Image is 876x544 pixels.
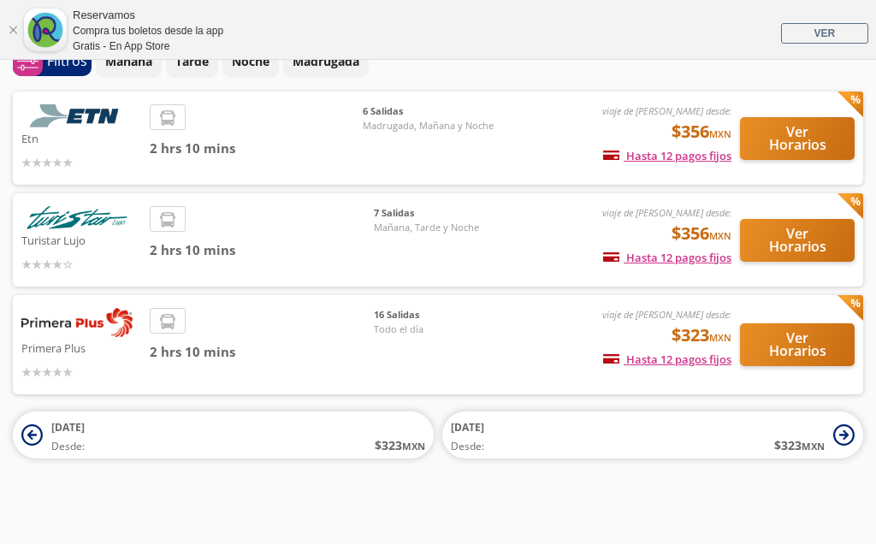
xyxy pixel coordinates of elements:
button: Noche [222,44,279,78]
span: 2 hrs 10 mins [150,139,363,158]
em: viaje de [PERSON_NAME] desde: [602,308,731,321]
p: Noche [232,52,269,70]
p: Turistar Lujo [21,229,141,250]
small: MXN [402,440,425,452]
div: Compra tus boletos desde la app [73,23,223,38]
button: Ver Horarios [740,117,855,160]
span: $ 323 [375,436,425,454]
button: Madrugada [283,44,369,78]
span: [DATE] [51,420,85,435]
p: Tarde [175,52,209,70]
span: $ 323 [774,436,825,454]
span: [DATE] [451,420,484,435]
button: Ver Horarios [740,219,855,262]
p: Filtros [47,50,87,71]
span: Desde: [51,439,85,454]
button: Tarde [166,44,218,78]
p: Mañana [105,52,152,70]
span: VER [814,27,835,39]
div: Reservamos [73,7,223,24]
small: MXN [709,229,731,242]
em: viaje de [PERSON_NAME] desde: [602,206,731,219]
span: $356 [672,221,731,246]
p: Etn [21,127,141,148]
span: 2 hrs 10 mins [150,240,374,260]
span: 16 Salidas [374,308,494,322]
span: 6 Salidas [363,104,494,119]
span: Madrugada, Mañana y Noche [363,119,494,133]
img: Etn [21,104,133,127]
span: $356 [672,119,731,145]
span: 7 Salidas [374,206,494,221]
span: Hasta 12 pagos fijos [603,352,731,367]
span: Hasta 12 pagos fijos [603,250,731,265]
div: Gratis - En App Store [73,38,223,54]
button: Ver Horarios [740,323,855,366]
a: Cerrar [8,25,18,35]
span: $323 [672,322,731,348]
em: viaje de [PERSON_NAME] desde: [602,104,731,117]
span: Desde: [451,439,484,454]
img: Primera Plus [21,308,133,337]
span: Hasta 12 pagos fijos [603,148,731,163]
span: 2 hrs 10 mins [150,342,374,362]
span: Todo el día [374,322,494,337]
small: MXN [709,331,731,344]
a: VER [781,23,868,44]
button: 0Filtros [13,46,92,76]
p: Primera Plus [21,337,141,358]
button: Mañana [96,44,162,78]
button: [DATE]Desde:$323MXN [442,411,863,458]
span: Mañana, Tarde y Noche [374,221,494,235]
button: [DATE]Desde:$323MXN [13,411,434,458]
img: Turistar Lujo [21,206,133,229]
small: MXN [709,127,731,140]
p: Madrugada [293,52,359,70]
small: MXN [802,440,825,452]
